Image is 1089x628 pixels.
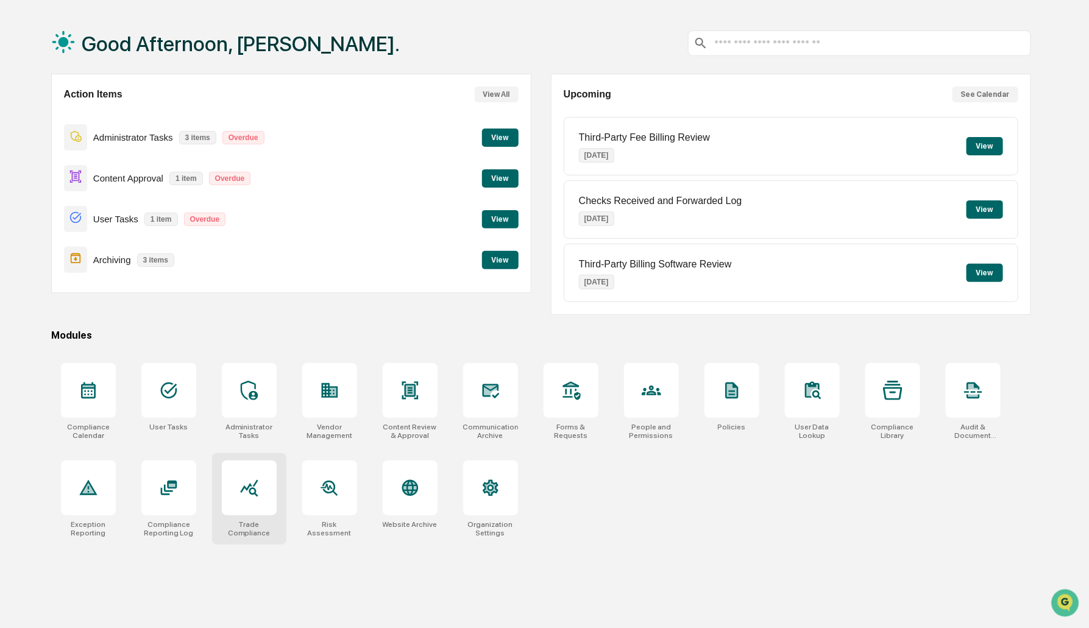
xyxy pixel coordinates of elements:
[121,206,147,215] span: Pylon
[93,132,173,143] p: Administrator Tasks
[12,154,22,164] div: 🖐️
[41,93,200,105] div: Start new chat
[967,137,1003,155] button: View
[302,520,357,537] div: Risk Assessment
[41,105,154,115] div: We're available if you need us!
[93,173,163,183] p: Content Approval
[463,423,518,440] div: Communications Archive
[967,200,1003,219] button: View
[93,255,131,265] p: Archiving
[61,520,116,537] div: Exception Reporting
[579,132,710,143] p: Third-Party Fee Billing Review
[967,264,1003,282] button: View
[952,86,1018,102] button: See Calendar
[579,275,614,289] p: [DATE]
[61,423,116,440] div: Compliance Calendar
[12,25,222,44] p: How can we help?
[579,259,732,270] p: Third-Party Billing Software Review
[51,330,1031,341] div: Modules
[222,423,277,440] div: Administrator Tasks
[144,213,178,226] p: 1 item
[482,213,519,224] a: View
[579,148,614,163] p: [DATE]
[64,89,122,100] h2: Action Items
[184,213,226,226] p: Overdue
[482,129,519,147] button: View
[86,205,147,215] a: Powered byPylon
[169,172,203,185] p: 1 item
[383,520,438,529] div: Website Archive
[718,423,746,431] div: Policies
[785,423,840,440] div: User Data Lookup
[12,177,22,187] div: 🔎
[101,153,151,165] span: Attestations
[302,423,357,440] div: Vendor Management
[149,423,188,431] div: User Tasks
[82,32,400,56] h1: Good Afternoon, [PERSON_NAME].
[24,176,77,188] span: Data Lookup
[482,251,519,269] button: View
[482,172,519,183] a: View
[482,131,519,143] a: View
[137,253,174,267] p: 3 items
[7,148,83,170] a: 🖐️Preclearance
[179,131,216,144] p: 3 items
[93,214,138,224] p: User Tasks
[946,423,1001,440] div: Audit & Document Logs
[88,154,98,164] div: 🗄️
[463,520,518,537] div: Organization Settings
[12,93,34,115] img: 1746055101610-c473b297-6a78-478c-a979-82029cc54cd1
[564,89,611,100] h2: Upcoming
[24,153,79,165] span: Preclearance
[865,423,920,440] div: Compliance Library
[482,253,519,265] a: View
[475,86,519,102] button: View All
[222,131,264,144] p: Overdue
[207,96,222,111] button: Start new chat
[209,172,251,185] p: Overdue
[83,148,156,170] a: 🗄️Attestations
[482,169,519,188] button: View
[1050,588,1083,621] iframe: Open customer support
[544,423,598,440] div: Forms & Requests
[579,211,614,226] p: [DATE]
[482,210,519,228] button: View
[624,423,679,440] div: People and Permissions
[222,520,277,537] div: Trade Compliance
[7,171,82,193] a: 🔎Data Lookup
[141,520,196,537] div: Compliance Reporting Log
[383,423,438,440] div: Content Review & Approval
[579,196,742,206] p: Checks Received and Forwarded Log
